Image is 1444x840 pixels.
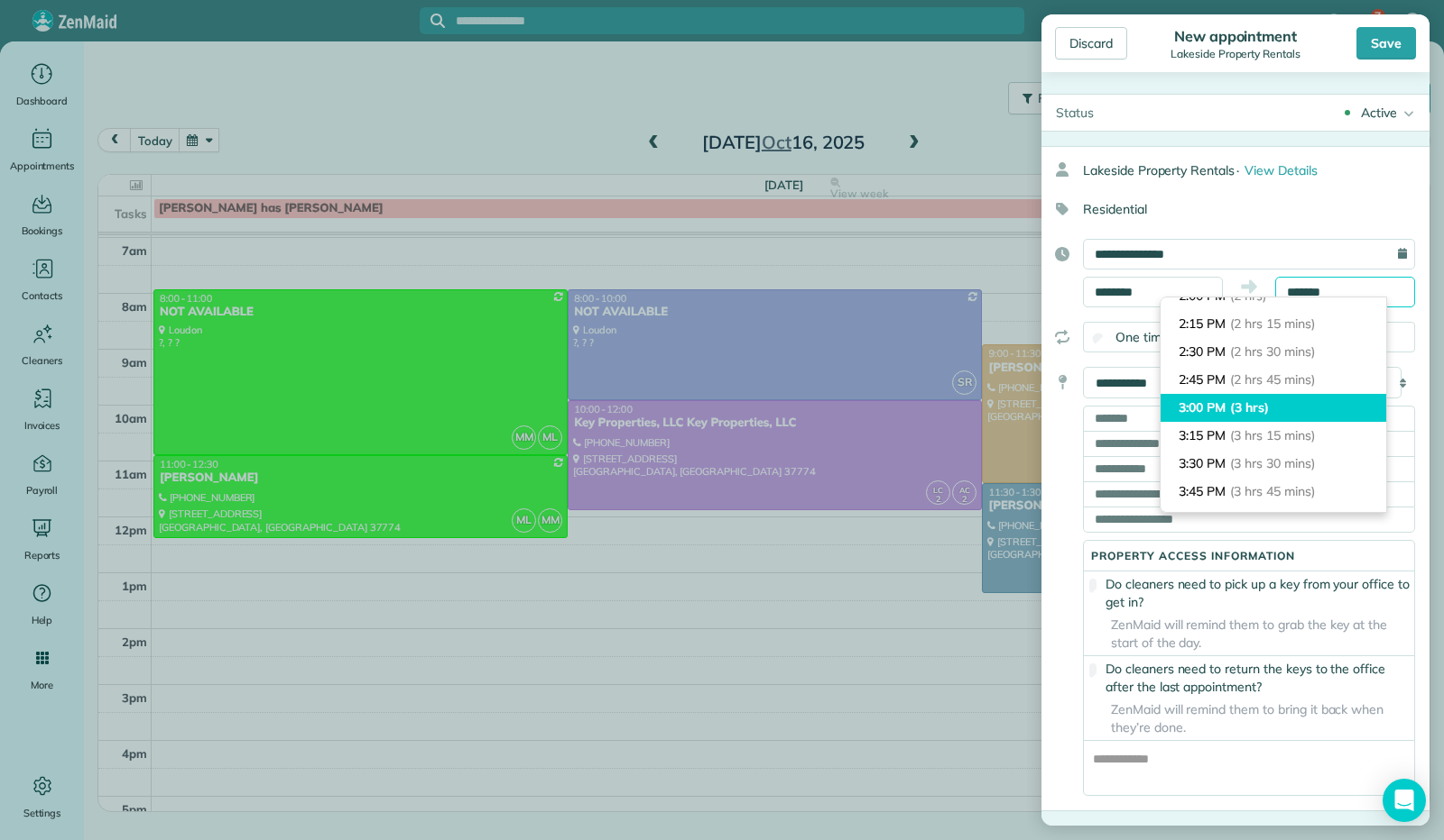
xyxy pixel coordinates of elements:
div: Status [1041,95,1108,131]
span: (4 hrs) [1230,511,1266,527]
span: (3 hrs 45 mins) [1230,483,1314,499]
li: 4:00 PM [1161,506,1386,534]
li: 3:45 PM [1161,478,1386,506]
div: Lakeside Property Rentals [1083,154,1430,187]
h5: Property access information [1084,550,1414,562]
li: 3:15 PM [1161,422,1386,450]
div: Residential [1041,194,1415,224]
span: · [1236,162,1239,178]
span: (3 hrs) [1230,399,1269,415]
div: Open Intercom Messenger [1383,779,1426,822]
input: One time [1093,333,1105,345]
span: View Details [1245,162,1318,178]
li: 2:45 PM [1161,366,1386,394]
li: 2:15 PM [1161,310,1386,338]
span: (3 hrs 15 mins) [1230,427,1314,443]
span: (2 hrs 15 mins) [1230,315,1314,332]
input: Do cleaners need to pick up a key from your office to get in? [1089,579,1097,593]
div: Save [1356,27,1416,59]
label: Do cleaners need to return the keys to the office after the last appointment? [1084,660,1414,696]
label: Do cleaners need to pick up a key from your office to get in? [1084,575,1414,611]
span: ZenMaid will remind them to bring it back when they’re done. [1084,700,1414,736]
li: 3:00 PM [1161,394,1386,422]
span: (3 hrs 30 mins) [1230,455,1314,471]
span: (2 hrs 30 mins) [1230,343,1314,360]
div: Discard [1055,27,1127,59]
span: (2 hrs 45 mins) [1230,371,1314,388]
span: One time [1115,329,1169,345]
div: New appointment [1165,27,1306,45]
div: Lakeside Property Rentals [1165,48,1306,60]
span: ZenMaid will remind them to grab the key at the start of the day. [1084,616,1414,652]
li: 2:30 PM [1161,338,1386,366]
div: Active [1361,104,1397,122]
input: Do cleaners need to return the keys to the office after the last appointment? [1089,663,1097,678]
li: 3:30 PM [1161,450,1386,478]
